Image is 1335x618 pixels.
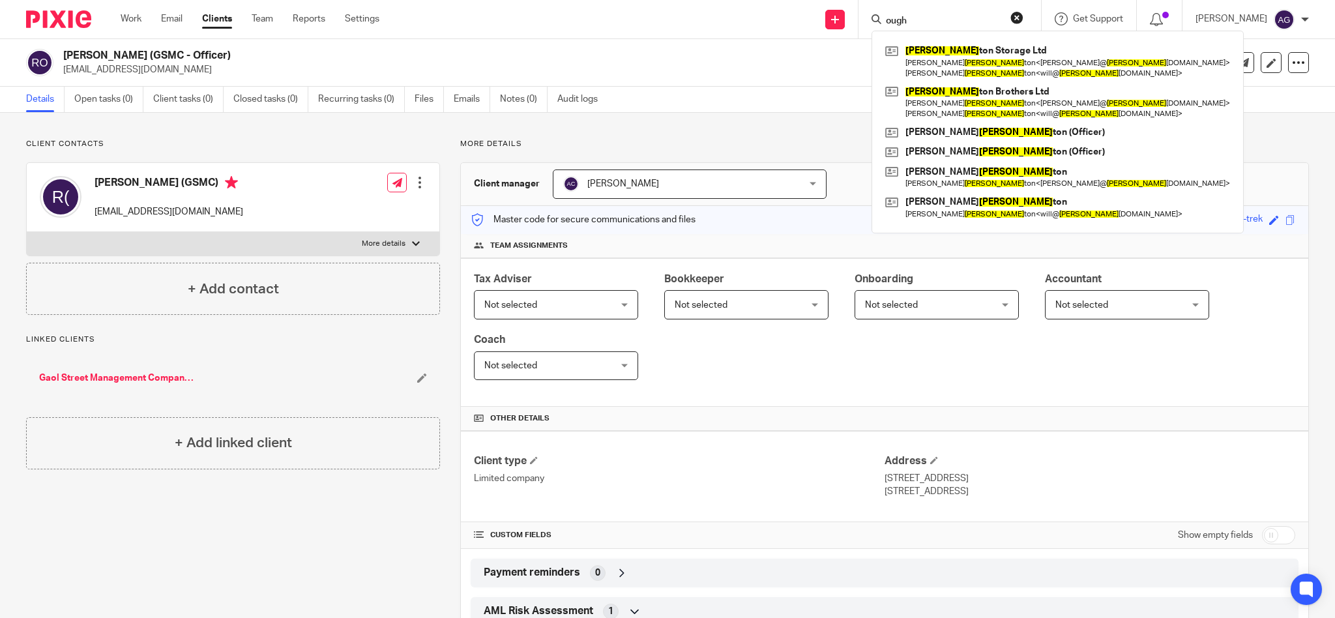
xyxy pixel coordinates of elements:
p: Client contacts [26,139,440,149]
span: Bookkeeper [664,274,724,284]
img: Pixie [26,10,91,28]
button: Clear [1010,11,1023,24]
p: [EMAIL_ADDRESS][DOMAIN_NAME] [95,205,243,218]
h4: Client type [474,454,885,468]
a: Recurring tasks (0) [318,87,405,112]
a: Details [26,87,65,112]
span: Not selected [675,301,727,310]
a: Notes (0) [500,87,548,112]
a: Work [121,12,141,25]
span: Team assignments [490,241,568,251]
span: [PERSON_NAME] [587,179,659,188]
span: 1 [608,605,613,618]
a: Team [252,12,273,25]
i: Primary [225,176,238,189]
h4: [PERSON_NAME] (GSMC) [95,176,243,192]
h4: + Add linked client [175,433,292,453]
a: Emails [454,87,490,112]
p: [STREET_ADDRESS] [885,472,1295,485]
span: AML Risk Assessment [484,604,593,618]
a: Closed tasks (0) [233,87,308,112]
p: Master code for secure communications and files [471,213,696,226]
a: Gaol Street Management Company Limited [39,372,194,385]
span: Get Support [1073,14,1123,23]
span: Not selected [865,301,918,310]
h4: Address [885,454,1295,468]
span: 0 [595,566,600,580]
span: Other details [490,413,550,424]
img: svg%3E [26,49,53,76]
input: Search [885,16,1002,27]
a: Settings [345,12,379,25]
h3: Client manager [474,177,540,190]
div: incredible-ultraviolet-plaid-trek [1137,213,1263,228]
p: More details [362,239,405,249]
span: Tax Adviser [474,274,532,284]
p: [PERSON_NAME] [1196,12,1267,25]
p: More details [460,139,1309,149]
a: Clients [202,12,232,25]
span: Not selected [484,301,537,310]
a: Files [415,87,444,112]
span: Onboarding [855,274,913,284]
span: Accountant [1045,274,1102,284]
a: Open tasks (0) [74,87,143,112]
span: Not selected [484,361,537,370]
a: Audit logs [557,87,608,112]
span: Coach [474,334,505,345]
h4: + Add contact [188,279,279,299]
label: Show empty fields [1178,529,1253,542]
p: [STREET_ADDRESS] [885,485,1295,498]
img: svg%3E [1274,9,1295,30]
h4: CUSTOM FIELDS [474,530,885,540]
a: Reports [293,12,325,25]
img: svg%3E [40,176,81,218]
p: Limited company [474,472,885,485]
span: Payment reminders [484,566,580,580]
span: Not selected [1055,301,1108,310]
a: Email [161,12,183,25]
p: Linked clients [26,334,440,345]
h2: [PERSON_NAME] (GSMC - Officer) [63,49,918,63]
p: [EMAIL_ADDRESS][DOMAIN_NAME] [63,63,1132,76]
img: svg%3E [563,176,579,192]
a: Client tasks (0) [153,87,224,112]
